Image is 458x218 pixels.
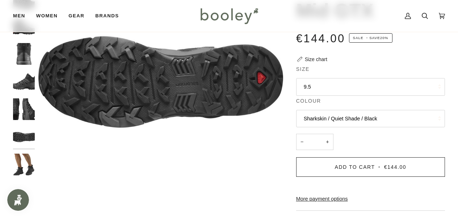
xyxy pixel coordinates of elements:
img: Salomon Men's X Ultra 4 Mid GTX Black / Magnet / Pearl Blue - Booley Galway [13,43,35,65]
span: Add to Cart [335,164,375,170]
iframe: Button to open loyalty program pop-up [7,189,29,211]
div: Size chart [305,56,327,63]
span: Gear [68,12,84,20]
span: 20% [380,36,388,40]
span: • [377,164,382,170]
span: Brands [95,12,119,20]
span: Size [296,65,310,73]
img: Salomon Men's X Ultra 4 Mid GTX Black / Magnet / Pearl Blue - Booley Galway [13,98,35,120]
img: Booley [197,5,261,26]
span: Women [36,12,58,20]
button: 9.5 [296,78,445,96]
button: + [322,134,333,150]
a: More payment options [296,195,445,203]
span: Men [13,12,25,20]
span: €144.00 [296,32,345,45]
span: Sale [353,36,364,40]
img: Salomon Men's X Ultra 4 Mid GTX Black / Magnet / Pearl Blue - Booley Galway [13,70,35,92]
span: Colour [296,97,321,105]
button: − [296,134,308,150]
em: • [365,36,370,40]
span: €144.00 [384,164,406,170]
input: Quantity [296,134,333,150]
img: Salomon Men's X Ultra 4 Mid GTX Black / Magnet / Pearl Blue - Booley Galway [13,154,35,175]
button: Sharkskin / Quiet Shade / Black [296,110,445,128]
button: Add to Cart • €144.00 [296,157,445,177]
span: Save [349,33,392,43]
img: Salomon Men's X Ultra 4 Mid GTX Black / Magnet / Pearl Blue - Booley Galway [13,126,35,148]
